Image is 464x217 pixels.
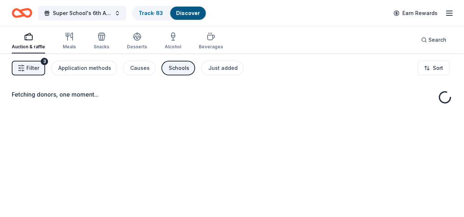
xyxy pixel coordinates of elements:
[176,10,200,16] a: Discover
[199,44,223,50] div: Beverages
[415,33,452,47] button: Search
[161,61,195,75] button: Schools
[12,90,452,99] div: Fetching donors, one moment...
[165,29,181,53] button: Alcohol
[63,44,76,50] div: Meals
[139,10,163,16] a: Track· 83
[63,29,76,53] button: Meals
[12,4,32,22] a: Home
[428,35,446,44] span: Search
[127,29,147,53] button: Desserts
[389,7,442,20] a: Earn Rewards
[127,44,147,50] div: Desserts
[26,64,39,72] span: Filter
[38,6,126,20] button: Super School's 6th Annual Casino Night
[132,6,207,20] button: Track· 83Discover
[418,61,449,75] button: Sort
[123,61,156,75] button: Causes
[94,29,109,53] button: Snacks
[169,64,189,72] div: Schools
[201,61,244,75] button: Just added
[58,64,111,72] div: Application methods
[165,44,181,50] div: Alcohol
[208,64,238,72] div: Just added
[94,44,109,50] div: Snacks
[130,64,150,72] div: Causes
[51,61,117,75] button: Application methods
[12,44,45,50] div: Auction & raffle
[433,64,443,72] span: Sort
[41,58,48,65] div: 3
[12,61,45,75] button: Filter3
[53,9,112,18] span: Super School's 6th Annual Casino Night
[12,29,45,53] button: Auction & raffle
[199,29,223,53] button: Beverages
